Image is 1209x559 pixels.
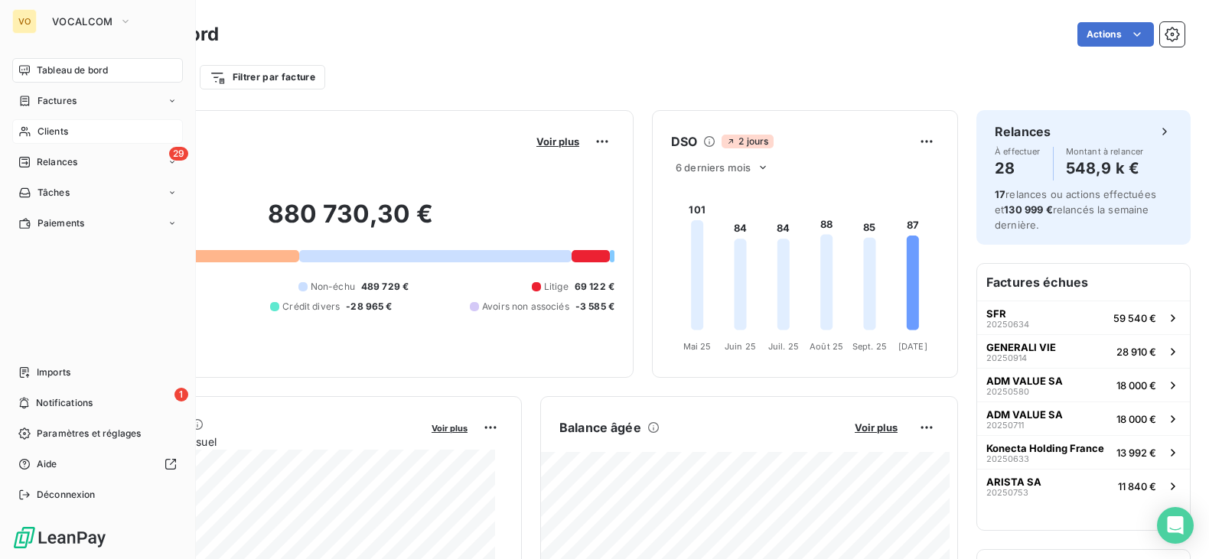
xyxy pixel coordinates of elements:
span: 20250914 [986,353,1027,362]
h6: DSO [671,132,697,151]
span: 11 840 € [1118,480,1156,492]
span: 18 000 € [1116,379,1156,392]
tspan: [DATE] [898,341,927,352]
tspan: Juil. 25 [768,341,799,352]
span: relances ou actions effectuées et relancés la semaine dernière. [995,188,1156,231]
h2: 880 730,30 € [86,199,614,245]
button: ADM VALUE SA2025071118 000 € [977,401,1190,435]
button: Actions [1077,22,1154,47]
button: Voir plus [532,135,584,148]
button: ADM VALUE SA2025058018 000 € [977,368,1190,401]
span: Crédit divers [282,300,340,314]
span: 17 [995,188,1005,200]
span: 28 910 € [1116,346,1156,358]
span: Imports [37,366,70,379]
span: 18 000 € [1116,413,1156,425]
h6: Balance âgée [559,418,641,437]
span: 489 729 € [361,280,409,294]
span: GENERALI VIE [986,341,1056,353]
span: Non-échu [311,280,355,294]
button: Filtrer par facture [200,65,325,89]
button: ARISTA SA2025075311 840 € [977,469,1190,502]
div: Open Intercom Messenger [1157,507,1194,544]
span: 59 540 € [1113,312,1156,324]
span: 20250753 [986,488,1028,497]
span: Avoirs non associés [482,300,569,314]
span: Voir plus [855,421,898,434]
button: Konecta Holding France2025063313 992 € [977,435,1190,469]
tspan: Juin 25 [725,341,756,352]
tspan: Sept. 25 [852,341,887,352]
span: 2 jours [722,135,773,148]
span: -3 585 € [575,300,614,314]
span: 13 992 € [1116,447,1156,459]
button: SFR2025063459 540 € [977,301,1190,334]
span: Relances [37,155,77,169]
span: ADM VALUE SA [986,375,1063,387]
span: 1 [174,388,188,401]
span: Chiffre d'affaires mensuel [86,434,421,450]
a: Aide [12,452,183,476]
span: 20250633 [986,454,1029,463]
span: 69 122 € [575,280,614,294]
span: Notifications [36,396,93,410]
span: 20250711 [986,421,1024,430]
span: Paiements [37,216,84,230]
span: 130 999 € [1004,203,1052,216]
span: Voir plus [536,135,579,148]
span: ARISTA SA [986,476,1041,488]
button: Voir plus [850,421,902,434]
span: VOCALCOM [52,15,113,28]
span: À effectuer [995,147,1041,156]
span: 6 derniers mois [676,161,751,174]
span: SFR [986,307,1006,320]
span: Déconnexion [37,488,96,502]
tspan: Août 25 [810,341,843,352]
button: GENERALI VIE2025091428 910 € [977,334,1190,368]
tspan: Mai 25 [683,341,712,352]
h6: Factures échues [977,264,1190,301]
span: Litige [544,280,569,294]
span: Tâches [37,186,70,200]
span: Tableau de bord [37,63,108,77]
span: Clients [37,125,68,138]
div: VO [12,9,37,34]
span: Factures [37,94,77,108]
span: Konecta Holding France [986,442,1104,454]
h4: 28 [995,156,1041,180]
span: Aide [37,457,57,471]
span: 20250634 [986,320,1029,329]
span: -28 965 € [346,300,392,314]
h6: Relances [995,122,1051,141]
img: Logo LeanPay [12,525,107,550]
span: Voir plus [432,423,468,434]
span: 29 [169,147,188,161]
span: Montant à relancer [1066,147,1144,156]
span: Paramètres et réglages [37,427,141,440]
span: 20250580 [986,387,1029,396]
h4: 548,9 k € [1066,156,1144,180]
button: Voir plus [427,421,472,434]
span: ADM VALUE SA [986,408,1063,421]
